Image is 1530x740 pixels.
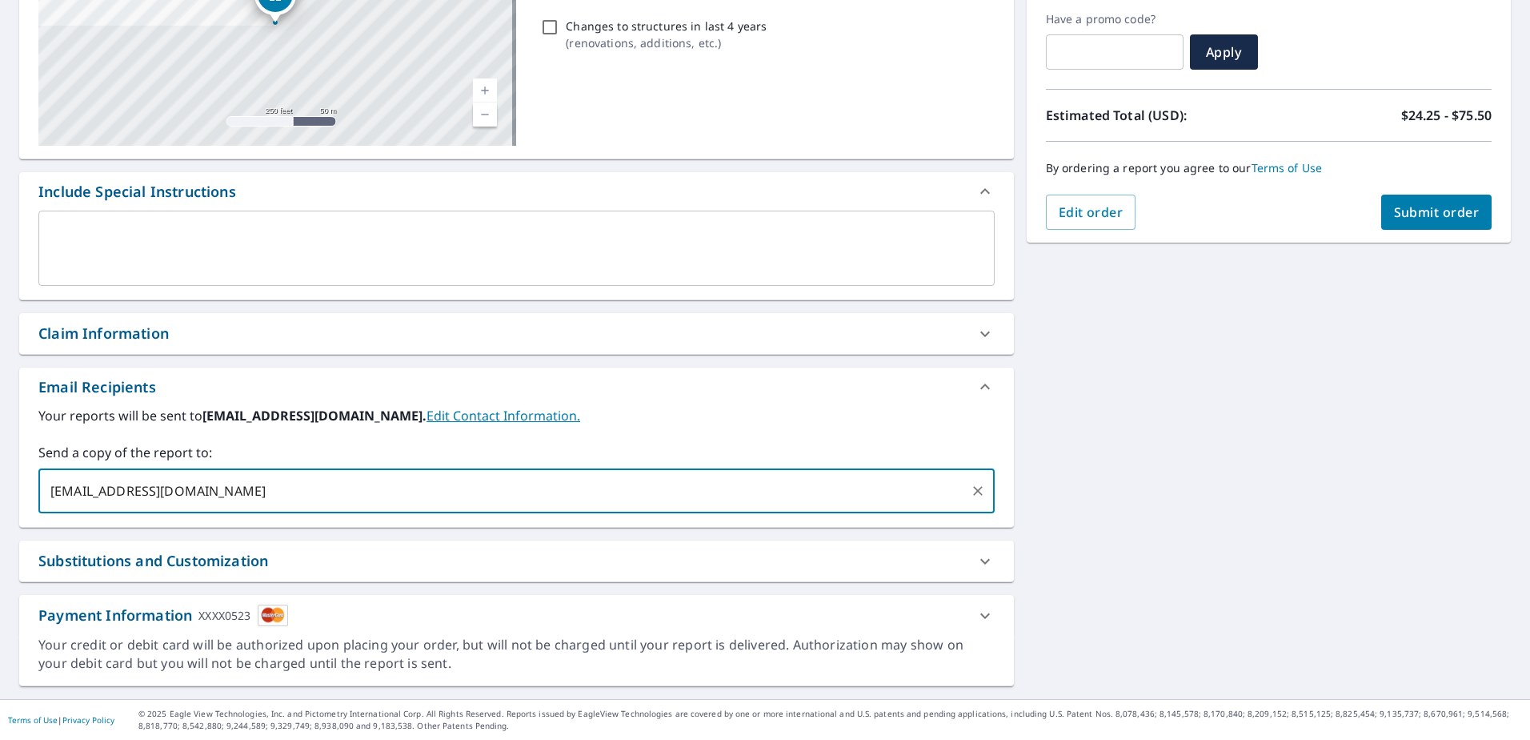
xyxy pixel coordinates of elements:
[427,407,580,424] a: EditContactInfo
[202,407,427,424] b: [EMAIL_ADDRESS][DOMAIN_NAME].
[1046,106,1269,125] p: Estimated Total (USD):
[1401,106,1492,125] p: $24.25 - $75.50
[38,605,288,626] div: Payment Information
[1252,160,1323,175] a: Terms of Use
[1381,195,1492,230] button: Submit order
[1190,34,1258,70] button: Apply
[1046,161,1492,175] p: By ordering a report you agree to our
[19,541,1014,581] div: Substitutions and Customization
[258,605,288,626] img: cardImage
[1203,43,1245,61] span: Apply
[38,181,236,203] div: Include Special Instructions
[38,550,268,572] div: Substitutions and Customization
[473,78,497,103] a: Current Level 17, Zoom In
[19,313,1014,354] div: Claim Information
[967,480,989,502] button: Clear
[473,103,497,127] a: Current Level 17, Zoom Out
[198,605,250,626] div: XXXX0523
[1046,12,1184,26] label: Have a promo code?
[566,18,767,34] p: Changes to structures in last 4 years
[1394,203,1480,221] span: Submit order
[19,595,1014,636] div: Payment InformationXXXX0523cardImage
[138,708,1522,732] p: © 2025 Eagle View Technologies, Inc. and Pictometry International Corp. All Rights Reserved. Repo...
[8,715,114,725] p: |
[8,714,58,726] a: Terms of Use
[1059,203,1123,221] span: Edit order
[19,172,1014,211] div: Include Special Instructions
[38,406,995,425] label: Your reports will be sent to
[1046,195,1136,230] button: Edit order
[19,368,1014,406] div: Email Recipients
[38,323,169,344] div: Claim Information
[566,34,767,51] p: ( renovations, additions, etc. )
[62,714,114,726] a: Privacy Policy
[38,376,156,398] div: Email Recipients
[38,443,995,462] label: Send a copy of the report to:
[38,636,995,673] div: Your credit or debit card will be authorized upon placing your order, but will not be charged unt...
